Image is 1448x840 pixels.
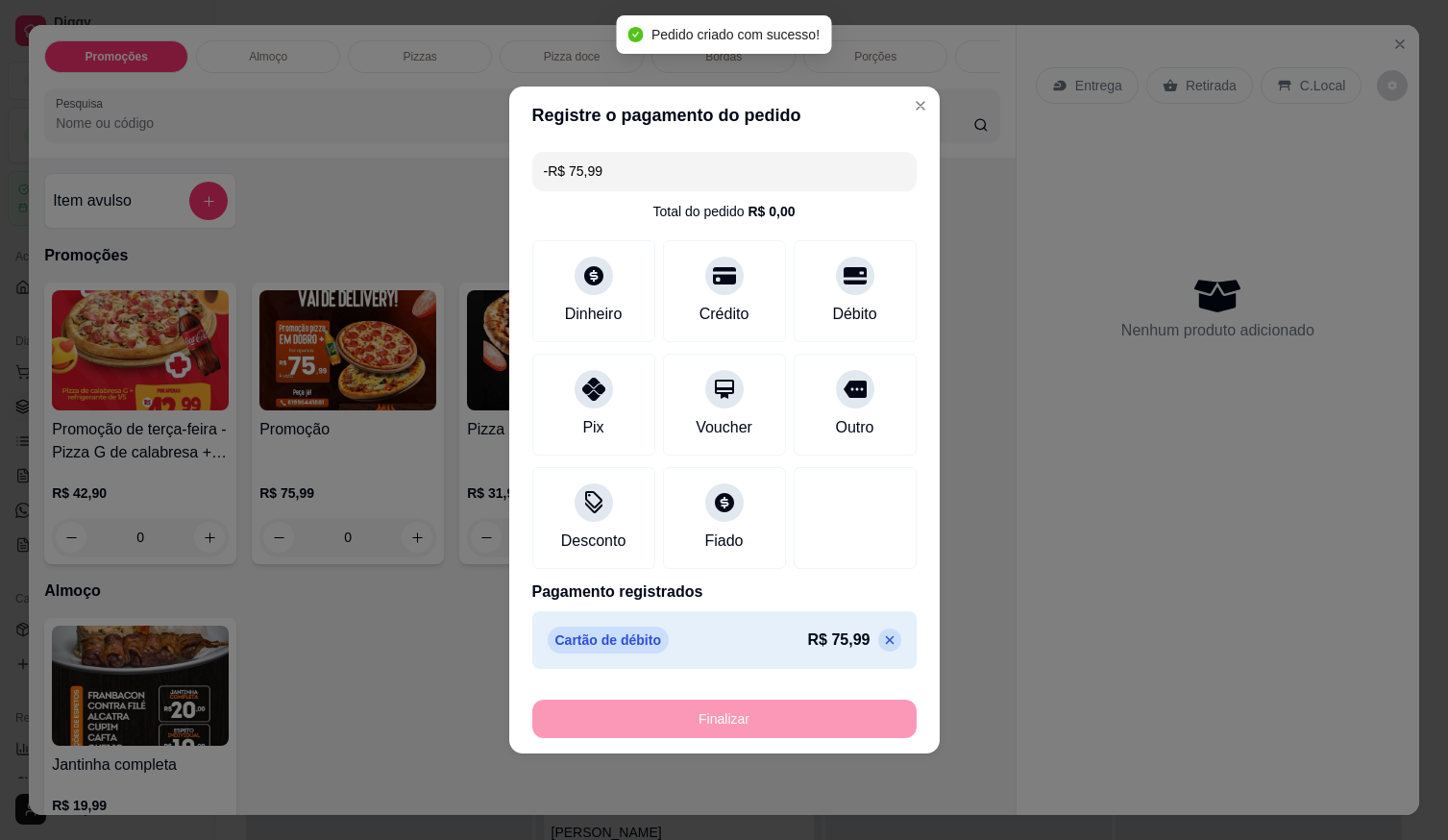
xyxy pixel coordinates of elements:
div: Voucher [696,416,752,439]
div: Fiado [704,530,743,553]
div: Desconto [561,530,626,553]
button: Close [905,90,936,121]
div: R$ 0,00 [748,202,795,221]
div: Total do pedido [652,202,795,221]
div: Pix [582,416,603,439]
p: Cartão de débito [548,627,669,654]
p: R$ 75,99 [808,629,871,652]
div: Dinheiro [565,303,623,326]
div: Crédito [699,303,749,326]
header: Registre o pagamento do pedido [509,86,940,144]
div: Outro [835,416,873,439]
span: Pedido criado com sucesso! [651,27,820,42]
div: Débito [832,303,876,326]
p: Pagamento registrados [532,581,917,604]
input: Ex.: hambúrguer de cordeiro [544,152,905,190]
span: check-circle [628,27,644,42]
